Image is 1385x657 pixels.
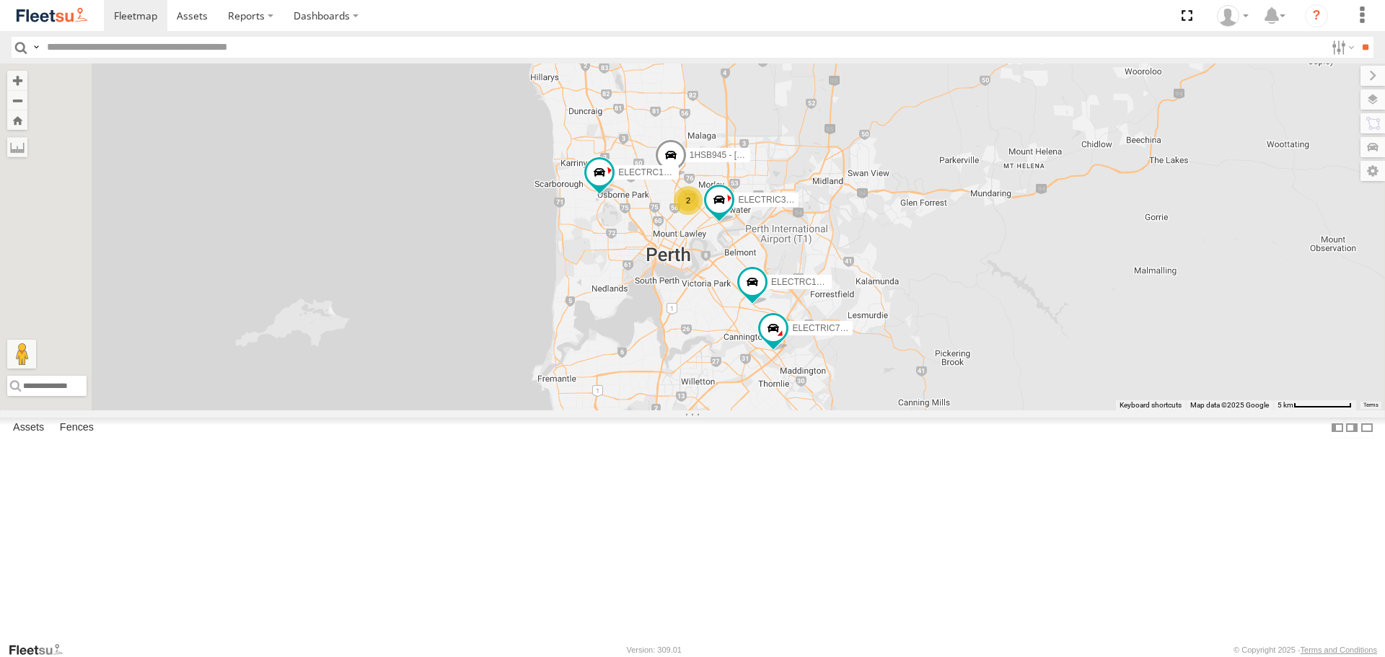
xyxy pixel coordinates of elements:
[1326,37,1357,58] label: Search Filter Options
[7,340,36,369] button: Drag Pegman onto the map to open Street View
[1234,645,1377,654] div: © Copyright 2025 -
[1278,401,1293,409] span: 5 km
[1120,400,1182,410] button: Keyboard shortcuts
[1345,418,1359,438] label: Dock Summary Table to the Right
[627,645,682,654] div: Version: 309.01
[1360,161,1385,181] label: Map Settings
[7,110,27,130] button: Zoom Home
[674,186,703,215] div: 2
[771,278,900,288] span: ELECTRC16 - [PERSON_NAME]
[7,90,27,110] button: Zoom out
[1363,402,1379,407] a: Terms (opens in new tab)
[1330,418,1345,438] label: Dock Summary Table to the Left
[690,151,806,161] span: 1HSB945 - [PERSON_NAME]
[1305,4,1328,27] i: ?
[8,643,74,657] a: Visit our Website
[14,6,89,25] img: fleetsu-logo-horizontal.svg
[1190,401,1269,409] span: Map data ©2025 Google
[792,323,918,333] span: ELECTRIC7 - [PERSON_NAME]
[53,418,101,438] label: Fences
[738,195,864,205] span: ELECTRIC3 - [PERSON_NAME]
[1212,5,1254,27] div: Wayne Betts
[30,37,42,58] label: Search Query
[7,137,27,157] label: Measure
[6,418,51,438] label: Assets
[7,71,27,90] button: Zoom in
[618,168,692,178] span: ELECTRC18 - Gav
[1301,645,1377,654] a: Terms and Conditions
[1360,418,1374,438] label: Hide Summary Table
[1273,400,1356,410] button: Map Scale: 5 km per 77 pixels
